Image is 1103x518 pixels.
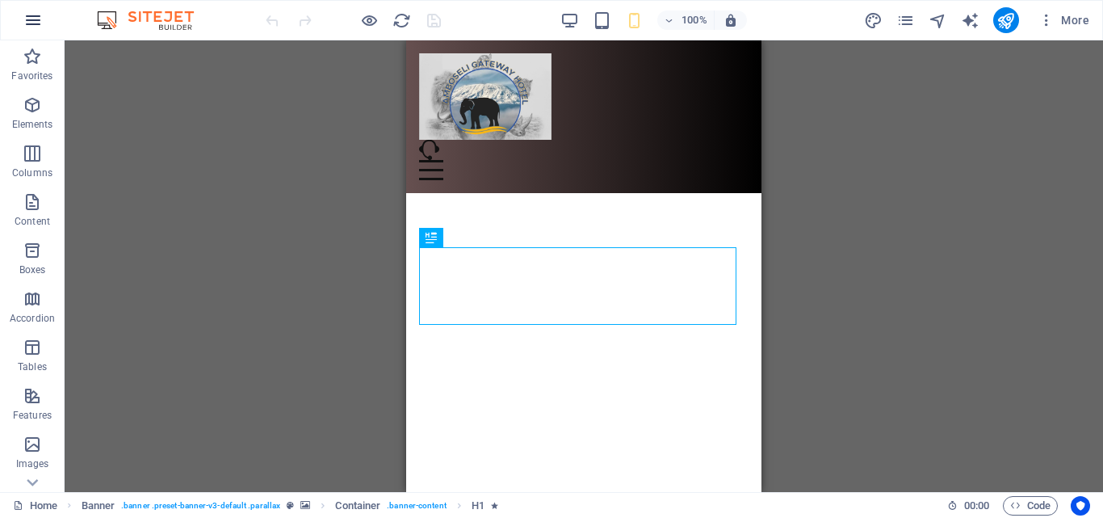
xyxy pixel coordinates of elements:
span: : [975,499,978,512]
button: design [864,11,883,30]
i: This element is a customizable preset [287,501,294,510]
span: Click to select. Double-click to edit [335,496,380,516]
button: publish [993,7,1019,33]
i: On resize automatically adjust zoom level to fit chosen device. [723,13,738,27]
img: Editor Logo [93,11,214,30]
p: Features [13,409,52,422]
i: Navigator [929,11,947,30]
p: Tables [18,360,47,373]
button: navigator [929,11,948,30]
button: 100% [657,11,715,30]
button: Code [1003,496,1058,516]
span: More [1038,12,1089,28]
i: Pages (Ctrl+Alt+S) [896,11,915,30]
i: Design (Ctrl+Alt+Y) [864,11,883,30]
span: Click to select. Double-click to edit [472,496,484,516]
button: Usercentrics [1071,496,1090,516]
p: Elements [12,118,53,131]
a: Click to cancel selection. Double-click to open Pages [13,496,57,516]
i: Publish [996,11,1015,30]
button: Click here to leave preview mode and continue editing [359,11,379,30]
nav: breadcrumb [82,496,499,516]
button: pages [896,11,916,30]
i: AI Writer [961,11,979,30]
p: Images [16,457,49,470]
p: Content [15,215,50,228]
span: Code [1010,496,1051,516]
p: Columns [12,166,52,179]
span: . banner-content [387,496,446,516]
button: More [1032,7,1096,33]
p: Boxes [19,263,46,276]
span: Click to select. Double-click to edit [82,496,115,516]
i: Element contains an animation [491,501,498,510]
span: 00 00 [964,496,989,516]
button: reload [392,11,411,30]
p: Favorites [11,69,52,82]
h6: Session time [947,496,990,516]
p: Accordion [10,312,55,325]
i: This element contains a background [300,501,310,510]
h6: 100% [682,11,707,30]
span: . banner .preset-banner-v3-default .parallax [121,496,280,516]
button: text_generator [961,11,980,30]
i: Reload page [392,11,411,30]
